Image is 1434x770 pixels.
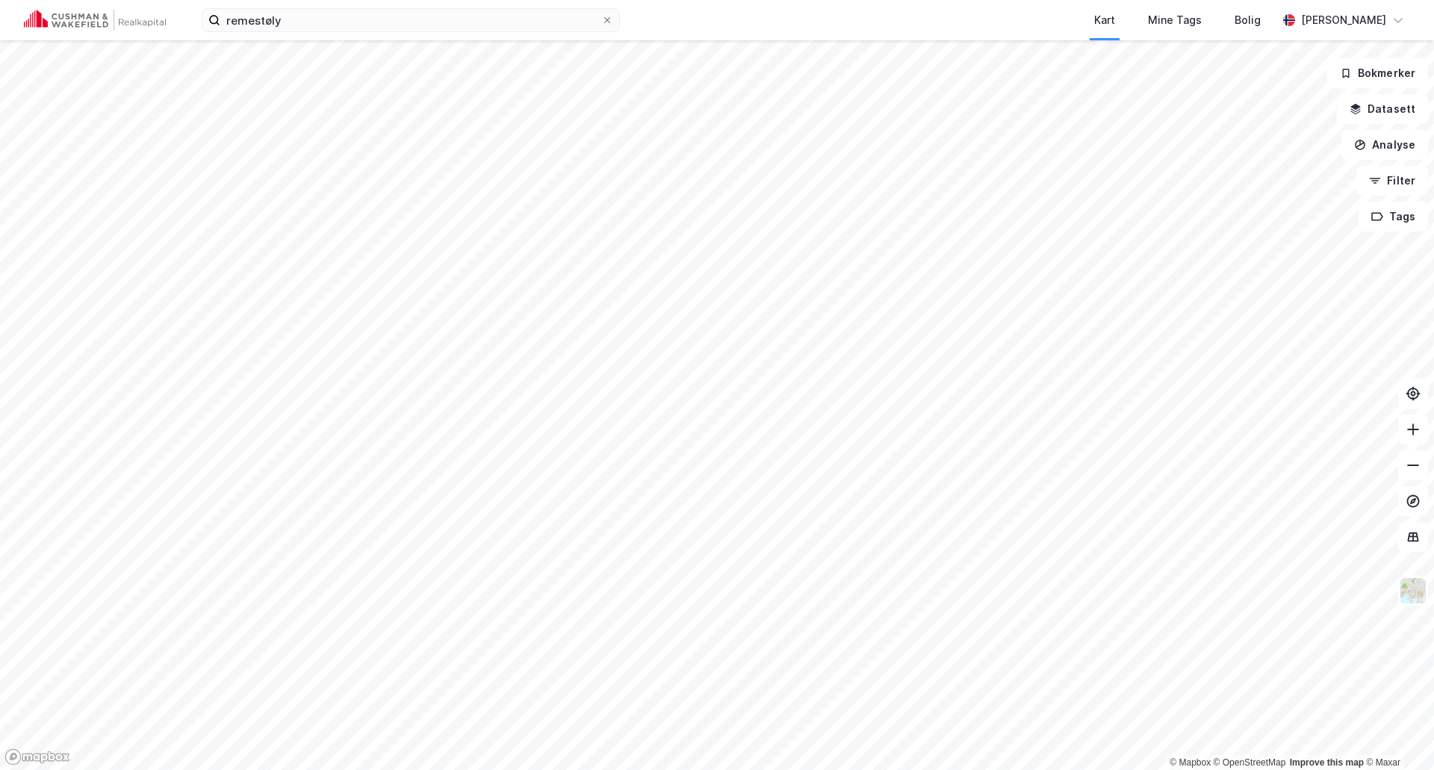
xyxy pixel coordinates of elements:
[1359,202,1428,232] button: Tags
[1399,577,1427,605] img: Z
[1214,757,1286,768] a: OpenStreetMap
[1337,94,1428,124] button: Datasett
[1170,757,1211,768] a: Mapbox
[1359,698,1434,770] iframe: Chat Widget
[4,748,70,766] a: Mapbox homepage
[1341,130,1428,160] button: Analyse
[1094,11,1115,29] div: Kart
[1356,166,1428,196] button: Filter
[1235,11,1261,29] div: Bolig
[1148,11,1202,29] div: Mine Tags
[1359,698,1434,770] div: Kontrollprogram for chat
[1327,58,1428,88] button: Bokmerker
[1290,757,1364,768] a: Improve this map
[24,10,166,31] img: cushman-wakefield-realkapital-logo.202ea83816669bd177139c58696a8fa1.svg
[220,9,601,31] input: Søk på adresse, matrikkel, gårdeiere, leietakere eller personer
[1301,11,1386,29] div: [PERSON_NAME]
